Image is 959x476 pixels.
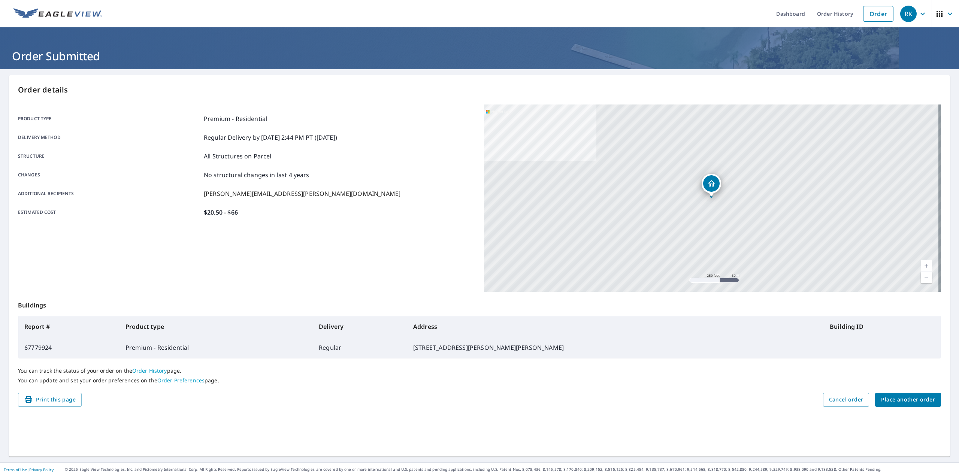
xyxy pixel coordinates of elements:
[875,393,941,407] button: Place another order
[204,189,400,198] p: [PERSON_NAME][EMAIL_ADDRESS][PERSON_NAME][DOMAIN_NAME]
[18,292,941,316] p: Buildings
[829,395,863,404] span: Cancel order
[18,84,941,95] p: Order details
[18,367,941,374] p: You can track the status of your order on the page.
[313,337,407,358] td: Regular
[13,8,102,19] img: EV Logo
[18,152,201,161] p: Structure
[921,260,932,272] a: Current Level 17, Zoom In
[823,393,869,407] button: Cancel order
[18,114,201,123] p: Product type
[702,174,721,197] div: Dropped pin, building 1, Residential property, 51 Hunnicut Holw Marion, NC 28752
[157,377,205,384] a: Order Preferences
[204,114,267,123] p: Premium - Residential
[18,133,201,142] p: Delivery method
[824,316,941,337] th: Building ID
[900,6,917,22] div: RK
[18,393,82,407] button: Print this page
[4,467,27,472] a: Terms of Use
[204,208,238,217] p: $20.50 - $66
[204,170,309,179] p: No structural changes in last 4 years
[120,337,313,358] td: Premium - Residential
[881,395,935,404] span: Place another order
[4,467,54,472] p: |
[407,337,824,358] td: [STREET_ADDRESS][PERSON_NAME][PERSON_NAME]
[29,467,54,472] a: Privacy Policy
[65,467,955,472] p: © 2025 Eagle View Technologies, Inc. and Pictometry International Corp. All Rights Reserved. Repo...
[18,377,941,384] p: You can update and set your order preferences on the page.
[9,48,950,64] h1: Order Submitted
[120,316,313,337] th: Product type
[18,170,201,179] p: Changes
[863,6,893,22] a: Order
[204,133,337,142] p: Regular Delivery by [DATE] 2:44 PM PT ([DATE])
[24,395,76,404] span: Print this page
[407,316,824,337] th: Address
[921,272,932,283] a: Current Level 17, Zoom Out
[132,367,167,374] a: Order History
[313,316,407,337] th: Delivery
[204,152,272,161] p: All Structures on Parcel
[18,316,120,337] th: Report #
[18,189,201,198] p: Additional recipients
[18,208,201,217] p: Estimated cost
[18,337,120,358] td: 67779924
